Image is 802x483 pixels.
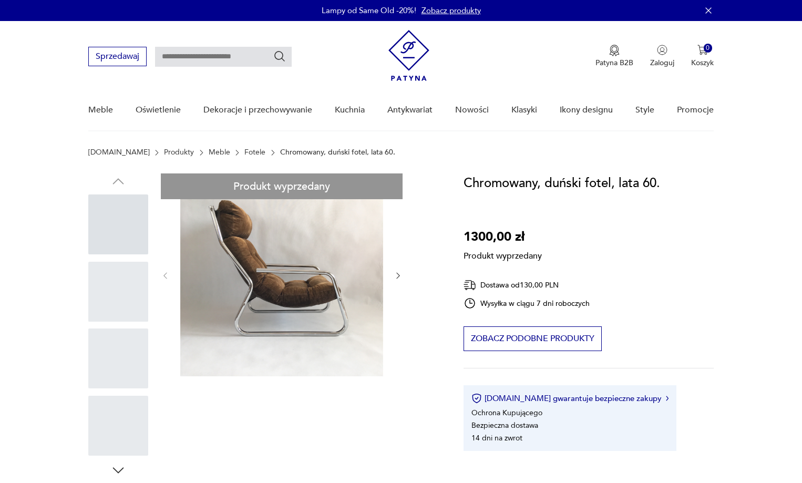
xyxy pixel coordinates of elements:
li: Bezpieczna dostawa [471,420,538,430]
li: Ochrona Kupującego [471,408,542,418]
a: Zobacz produkty [421,5,481,16]
a: Style [635,90,654,130]
img: Ikona strzałki w prawo [666,396,669,401]
button: Szukaj [273,50,286,63]
div: Dostawa od 130,00 PLN [464,279,590,292]
img: Ikona certyfikatu [471,393,482,404]
a: Nowości [455,90,489,130]
a: Antykwariat [387,90,433,130]
img: Ikona medalu [609,45,620,56]
p: Zaloguj [650,58,674,68]
a: Ikony designu [560,90,613,130]
li: 14 dni na zwrot [471,433,522,443]
a: Klasyki [511,90,537,130]
a: Oświetlenie [136,90,181,130]
img: Ikonka użytkownika [657,45,667,55]
a: Promocje [677,90,714,130]
a: Meble [209,148,230,157]
a: Fotele [244,148,265,157]
a: Meble [88,90,113,130]
p: Chromowany, duński fotel, lata 60. [280,148,395,157]
a: Sprzedawaj [88,54,147,61]
button: Zaloguj [650,45,674,68]
h1: Chromowany, duński fotel, lata 60. [464,173,660,193]
button: Zobacz podobne produkty [464,326,602,351]
button: 0Koszyk [691,45,714,68]
div: 0 [704,44,713,53]
a: Dekoracje i przechowywanie [203,90,312,130]
button: Sprzedawaj [88,47,147,66]
p: Lampy od Same Old -20%! [322,5,416,16]
img: Patyna - sklep z meblami i dekoracjami vintage [388,30,429,81]
a: Ikona medaluPatyna B2B [595,45,633,68]
p: Patyna B2B [595,58,633,68]
a: Kuchnia [335,90,365,130]
p: Produkt wyprzedany [464,247,542,262]
img: Ikona koszyka [697,45,708,55]
button: Patyna B2B [595,45,633,68]
div: Wysyłka w ciągu 7 dni roboczych [464,297,590,310]
img: Ikona dostawy [464,279,476,292]
p: Koszyk [691,58,714,68]
a: Produkty [164,148,194,157]
a: [DOMAIN_NAME] [88,148,150,157]
p: 1300,00 zł [464,227,542,247]
button: [DOMAIN_NAME] gwarantuje bezpieczne zakupy [471,393,669,404]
